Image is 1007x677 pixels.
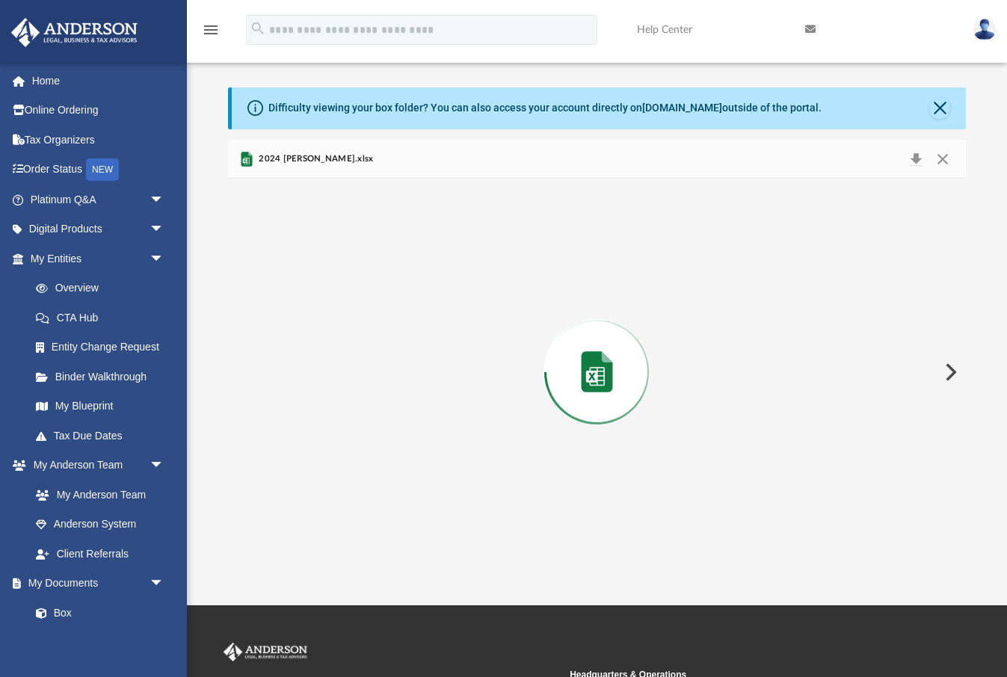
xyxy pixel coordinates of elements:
img: User Pic [973,19,996,40]
a: Box [21,598,172,628]
span: arrow_drop_down [150,451,179,481]
a: Home [10,66,187,96]
a: Platinum Q&Aarrow_drop_down [10,185,187,214]
a: [DOMAIN_NAME] [642,102,722,114]
a: Client Referrals [21,539,179,569]
div: Preview [228,140,966,565]
a: My Entitiesarrow_drop_down [10,244,187,273]
span: arrow_drop_down [150,569,179,599]
i: menu [202,21,220,39]
a: Order StatusNEW [10,155,187,185]
a: Tax Due Dates [21,421,187,451]
a: Binder Walkthrough [21,362,187,392]
a: My Anderson Teamarrow_drop_down [10,451,179,480]
img: Anderson Advisors Platinum Portal [7,18,142,47]
a: menu [202,28,220,39]
a: Anderson System [21,510,179,540]
a: My Blueprint [21,392,179,421]
div: NEW [86,158,119,181]
a: Overview [21,273,187,303]
img: Anderson Advisors Platinum Portal [221,643,310,662]
span: arrow_drop_down [150,214,179,245]
a: CTA Hub [21,303,187,333]
span: 2024 [PERSON_NAME].xlsx [256,152,373,166]
div: Difficulty viewing your box folder? You can also access your account directly on outside of the p... [268,100,822,116]
a: My Anderson Team [21,480,172,510]
button: Close [929,149,956,170]
i: search [250,20,266,37]
a: Digital Productsarrow_drop_down [10,214,187,244]
a: Online Ordering [10,96,187,126]
button: Download [902,149,929,170]
a: My Documentsarrow_drop_down [10,569,179,599]
a: Tax Organizers [10,125,187,155]
a: Entity Change Request [21,333,187,362]
button: Next File [933,351,966,393]
span: arrow_drop_down [150,185,179,215]
button: Close [929,98,950,119]
span: arrow_drop_down [150,244,179,274]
